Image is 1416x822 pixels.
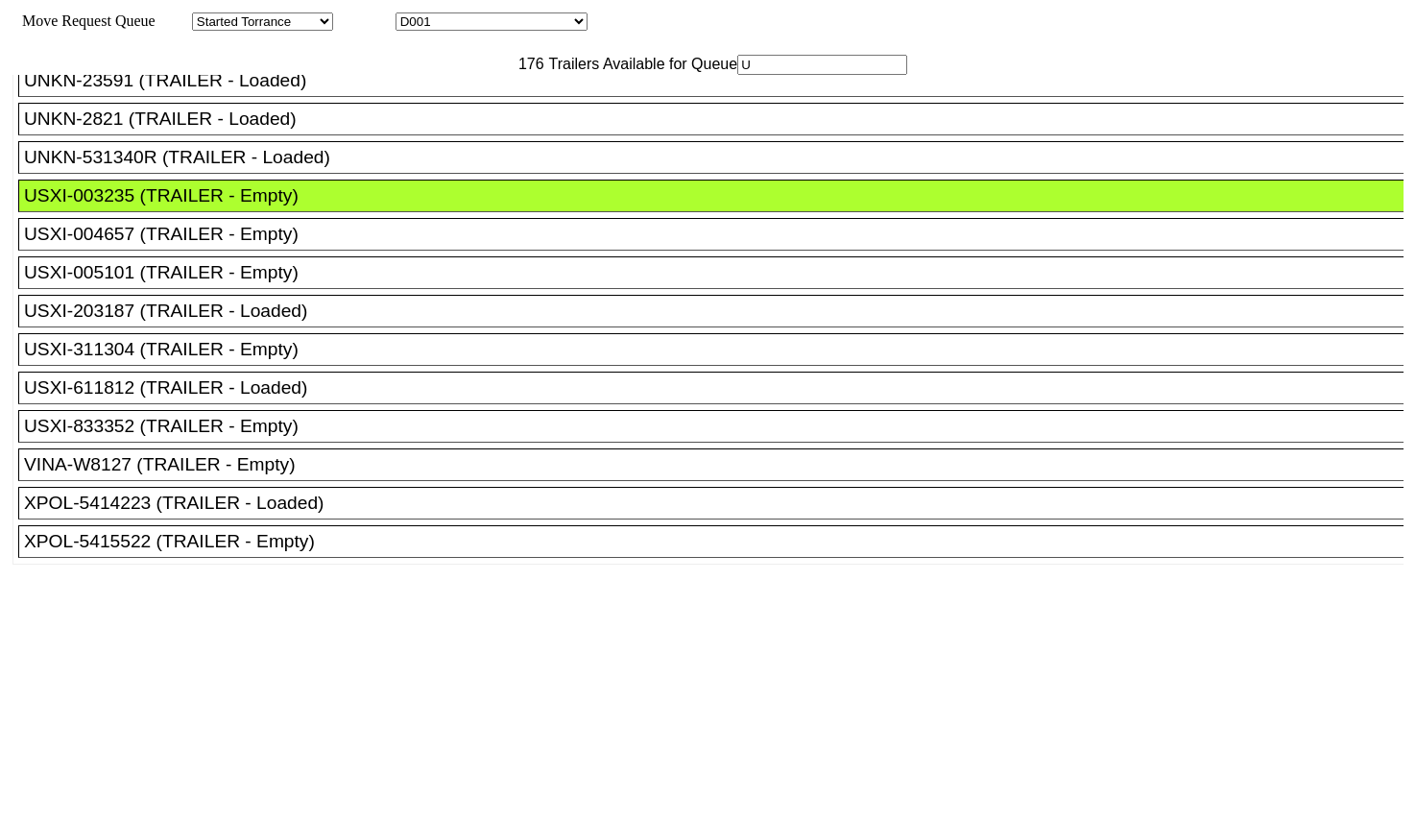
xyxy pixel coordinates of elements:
div: USXI-004657 (TRAILER - Empty) [24,224,1415,245]
div: VINA-W8127 (TRAILER - Empty) [24,454,1415,475]
div: XPOL-5415522 (TRAILER - Empty) [24,531,1415,552]
input: Filter Available Trailers [737,55,907,75]
div: USXI-005101 (TRAILER - Empty) [24,262,1415,283]
span: Trailers Available for Queue [544,56,738,72]
span: 176 [509,56,544,72]
div: UNKN-531340R (TRAILER - Loaded) [24,147,1415,168]
div: USXI-833352 (TRAILER - Empty) [24,416,1415,437]
div: USXI-203187 (TRAILER - Loaded) [24,301,1415,322]
div: USXI-003235 (TRAILER - Empty) [24,185,1415,206]
span: Area [158,12,188,29]
span: Move Request Queue [12,12,156,29]
div: XPOL-5414223 (TRAILER - Loaded) [24,493,1415,514]
div: UNKN-23591 (TRAILER - Loaded) [24,70,1415,91]
div: USXI-311304 (TRAILER - Empty) [24,339,1415,360]
span: Location [337,12,392,29]
div: USXI-611812 (TRAILER - Loaded) [24,377,1415,399]
div: UNKN-2821 (TRAILER - Loaded) [24,109,1415,130]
